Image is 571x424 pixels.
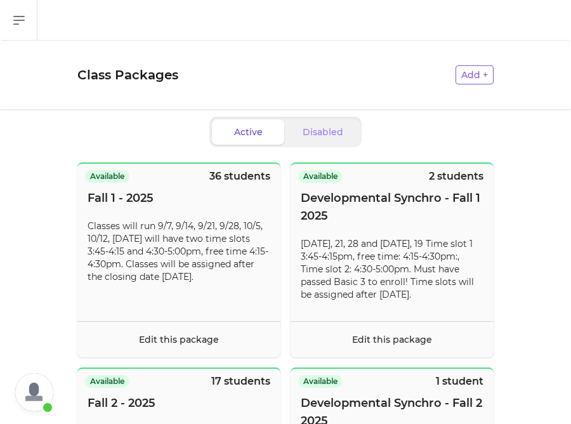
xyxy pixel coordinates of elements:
[139,334,219,345] a: Edit this package
[88,220,270,283] p: Classes will run 9/7, 9/14, 9/21, 9/28, 10/5, 10/12, [DATE] will have two time slots 3:45-4:15 an...
[291,162,494,357] button: Available2 studentsDevelopmental Synchro - Fall 1 2025[DATE], 21, 28 and [DATE], 19 Time slot 1 3...
[15,373,53,411] a: Open chat
[456,65,494,84] button: Add +
[209,169,270,184] p: 36 students
[436,374,483,389] p: 1 student
[298,170,343,183] span: Available
[88,394,155,412] span: Fall 2 - 2025
[211,374,270,389] p: 17 students
[85,170,129,183] span: Available
[77,162,280,357] button: Available36 studentsFall 1 - 2025Classes will run 9/7, 9/14, 9/21, 9/28, 10/5, 10/12, [DATE] will...
[352,334,432,345] a: Edit this package
[429,169,483,184] p: 2 students
[298,375,343,388] span: Available
[88,189,154,207] span: Fall 1 - 2025
[301,189,483,225] span: Developmental Synchro - Fall 1 2025
[212,119,284,145] button: Active
[287,119,359,145] button: Disabled
[301,237,483,301] p: [DATE], 21, 28 and [DATE], 19 Time slot 1 3:45-4:15pm, free time: 4:15-4:30pm:, Time slot 2: 4:30...
[85,375,129,388] span: Available
[77,41,456,109] h1: Class Packages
